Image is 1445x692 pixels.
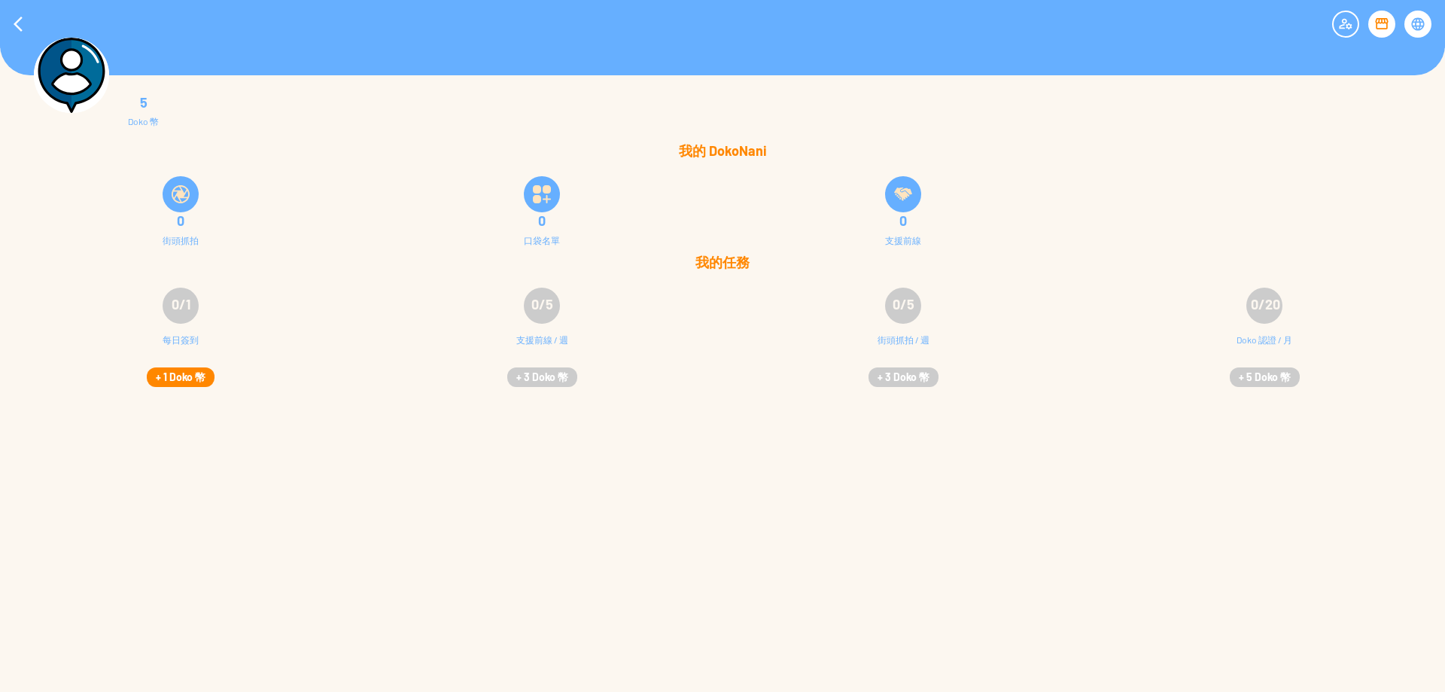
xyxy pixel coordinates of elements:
button: + 3 Doko 幣 [507,367,577,387]
img: frontLineSupply.svg [894,185,912,203]
div: 支援前線 [885,235,921,245]
div: 0 [732,213,1075,228]
div: 支援前線 / 週 [516,333,568,363]
div: 街頭抓拍 / 週 [878,333,929,363]
button: + 1 Doko 幣 [147,367,214,387]
div: 街頭抓拍 [163,235,199,245]
img: bucketListIcon.svg [533,185,551,203]
div: Doko 幣 [128,116,159,127]
div: 0 [370,213,713,228]
div: Doko 認證 / 月 [1237,333,1292,363]
button: + 5 Doko 幣 [1230,367,1300,387]
button: + 3 Doko 幣 [869,367,938,387]
div: 每日簽到 [163,333,199,363]
span: 0/5 [531,296,553,312]
div: 口袋名單 [524,235,560,245]
span: 0/5 [893,296,914,312]
span: 0/20 [1251,296,1280,312]
div: 5 [128,95,159,110]
img: user.svg [34,38,109,113]
div: 0 [9,213,352,228]
span: 0/1 [172,296,190,312]
img: snapShot.svg [172,185,190,203]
